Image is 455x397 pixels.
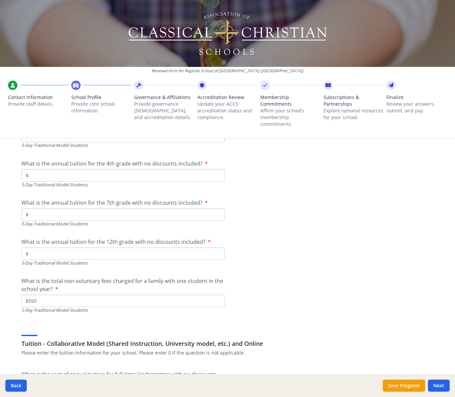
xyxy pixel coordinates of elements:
button: Next [428,380,450,392]
span: Subscriptions & Partnerships [324,94,384,107]
span: Membership Commitments [260,94,321,107]
p: Please enter the tuition information for your school. Please enter 0 if the question is not appli... [21,350,434,356]
p: Provide staff details. [8,101,69,107]
span: School Profile [71,94,132,101]
div: 5-Day Traditional Model Students [21,182,225,188]
h3: Tuition - Collaborative Model (Shared Instruction, University model, etc.) and Online [21,339,434,348]
span: Finalize [386,94,447,101]
span: What is the cost of annual tuition for full-time kindergarten with no discounts included? [21,371,216,386]
img: Logo [127,10,328,57]
div: 5-Day Traditional Model Students [21,221,225,227]
p: Provide governance, [DEMOGRAPHIC_DATA], and accreditation details. [134,101,195,121]
span: What is the annual tuition for the 12th grade with no discounts included? [21,238,205,245]
p: Affirm your school’s membership commitments. [260,107,321,127]
p: Review your answers, submit, and pay. [386,101,447,114]
p: Explore optional resources for your school. [324,107,384,121]
span: What is the annual tuition for the 7th grade with no discounts included? [21,199,202,206]
span: What is the total non-voluntary fees charged for a family with one student in the school year? [21,277,223,293]
span: What is the annual tuition for the 4th grade with no discounts included? [21,160,202,167]
p: Update your ACCS accreditation status and compliance. [197,101,258,121]
span: Contact Information [8,94,69,101]
div: 5-Day Traditional Model Students [21,142,225,148]
span: Accreditation Review [197,94,258,101]
span: Governance & Affiliations [134,94,195,101]
button: Save Progress [383,380,425,392]
div: 5-Day Traditional Model Students [21,260,225,266]
div: 5-Day Traditional Model Students [21,307,225,313]
p: Provide core school information. [71,101,132,114]
button: Back [5,380,27,392]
